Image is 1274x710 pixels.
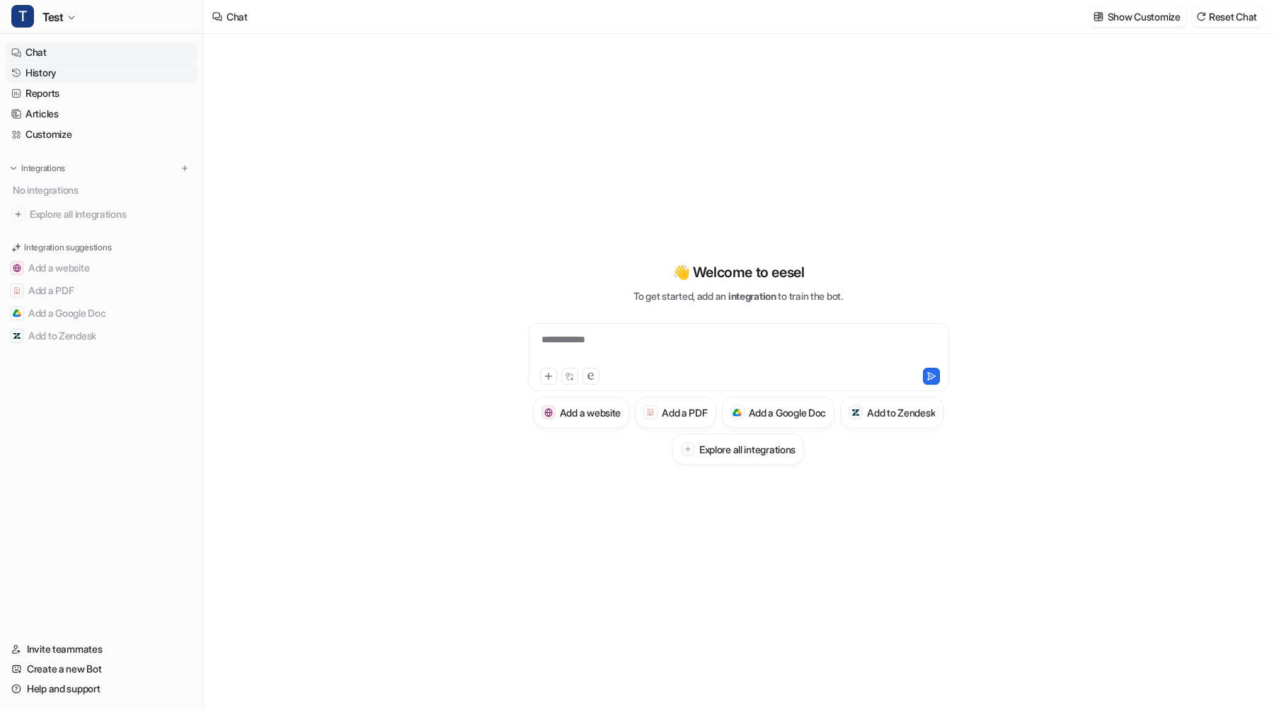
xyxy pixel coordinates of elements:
span: integration [728,290,776,302]
img: expand menu [8,163,18,173]
a: Explore all integrations [6,204,197,224]
button: Show Customize [1089,6,1186,27]
button: Add a websiteAdd a website [533,397,629,428]
p: Integration suggestions [24,241,111,254]
img: Add a website [544,408,553,417]
button: Add a PDFAdd a PDF [635,397,716,428]
img: Add to Zendesk [851,408,861,417]
img: Add to Zendesk [13,332,21,340]
img: reset [1196,11,1206,22]
button: Add a websiteAdd a website [6,257,197,279]
h3: Add to Zendesk [867,405,935,420]
a: Help and support [6,679,197,699]
img: menu_add.svg [180,163,190,173]
button: Explore all integrations [672,433,804,465]
a: Customize [6,124,197,144]
p: Show Customize [1108,9,1181,24]
div: No integrations [8,178,197,202]
button: Integrations [6,161,69,175]
h3: Add a PDF [662,405,707,420]
img: Add a Google Doc [733,409,742,417]
a: Invite teammates [6,639,197,659]
span: T [11,5,34,28]
img: Add a PDF [646,408,655,417]
button: Add to ZendeskAdd to Zendesk [840,397,943,428]
a: Articles [6,104,197,124]
button: Reset Chat [1192,6,1263,27]
p: To get started, add an to train the bot. [633,289,842,303]
a: Reports [6,83,197,103]
p: Integrations [21,163,65,174]
button: Add to ZendeskAdd to Zendesk [6,325,197,347]
h3: Add a website [560,405,621,420]
img: Add a Google Doc [13,309,21,318]
h3: Add a Google Doc [749,405,827,420]
p: 👋 Welcome to eesel [672,262,805,283]
a: History [6,63,197,83]
img: customize [1094,11,1103,22]
a: Chat [6,42,197,62]
button: Add a Google DocAdd a Google Doc [6,302,197,325]
img: Add a website [13,264,21,272]
span: Explore all integrations [30,203,192,226]
h3: Explore all integrations [699,442,796,457]
a: Create a new Bot [6,659,197,679]
img: explore all integrations [11,207,25,221]
img: Add a PDF [13,286,21,295]
span: Test [42,7,63,27]
button: Add a Google DocAdd a Google Doc [722,397,835,428]
button: Add a PDFAdd a PDF [6,279,197,302]
div: Chat [226,9,248,24]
